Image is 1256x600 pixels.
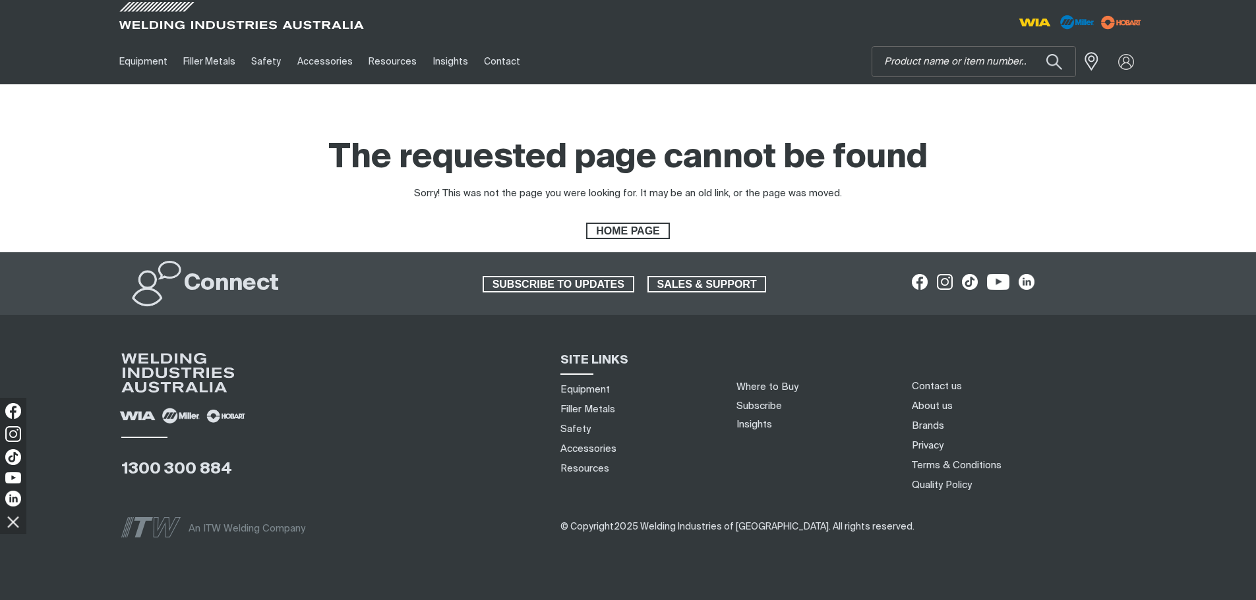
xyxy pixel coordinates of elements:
[912,458,1002,472] a: Terms & Conditions
[912,439,943,452] a: Privacy
[912,419,944,433] a: Brands
[912,399,953,413] a: About us
[912,478,972,492] a: Quality Policy
[560,354,628,366] span: SITE LINKS
[736,382,798,392] a: Where to Buy
[361,39,425,84] a: Resources
[560,422,591,436] a: Safety
[560,383,610,396] a: Equipment
[111,39,887,84] nav: Main
[560,522,914,532] span: ​​​​​​​​​​​​​​​​​​ ​​​​​​
[587,223,668,240] span: HOME PAGE
[5,472,21,483] img: YouTube
[560,522,914,532] span: © Copyright 2025 Welding Industries of [GEOGRAPHIC_DATA] . All rights reserved.
[5,426,21,442] img: Instagram
[907,376,1160,495] nav: Footer
[736,401,782,411] a: Subscribe
[476,39,528,84] a: Contact
[5,403,21,419] img: Facebook
[586,223,669,240] a: HOME PAGE
[872,47,1075,76] input: Product name or item number...
[647,276,767,293] a: SALES & SUPPORT
[121,461,232,477] a: 1300 300 884
[111,39,175,84] a: Equipment
[560,462,609,476] a: Resources
[484,276,633,293] span: SUBSCRIBE TO UPDATES
[912,379,962,393] a: Contact us
[425,39,475,84] a: Insights
[649,276,765,293] span: SALES & SUPPORT
[736,420,772,429] a: Insights
[414,186,842,202] div: Sorry! This was not the page you were looking for. It may be an old link, or the page was moved.
[1032,46,1077,77] button: Search products
[175,39,243,84] a: Filler Metals
[1097,13,1145,32] img: miller
[243,39,289,84] a: Safety
[560,442,616,456] a: Accessories
[289,39,361,84] a: Accessories
[2,510,24,533] img: hide socials
[184,269,279,298] h2: Connect
[189,524,305,533] span: An ITW Welding Company
[556,379,721,478] nav: Sitemap
[483,276,634,293] a: SUBSCRIBE TO UPDATES
[560,402,615,416] a: Filler Metals
[5,491,21,506] img: LinkedIn
[5,449,21,465] img: TikTok
[328,137,928,180] h1: The requested page cannot be found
